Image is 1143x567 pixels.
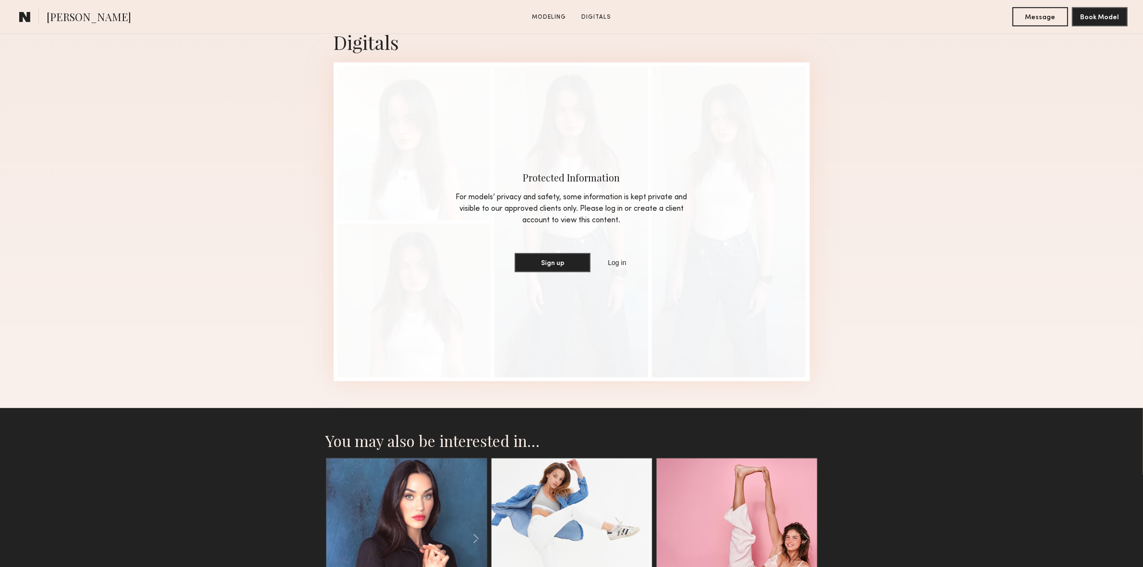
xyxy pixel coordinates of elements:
[1012,7,1068,26] button: Message
[449,192,694,226] div: For models’ privacy and safety, some information is kept private and visible to our approved clie...
[334,29,810,55] div: Digitals
[326,431,818,450] h2: You may also be interested in…
[578,13,615,22] a: Digitals
[528,13,570,22] a: Modeling
[47,10,131,26] span: [PERSON_NAME]
[606,257,628,268] a: Log in
[1072,7,1128,26] button: Book Model
[449,171,694,184] div: Protected Information
[1072,12,1128,21] a: Book Model
[515,253,590,272] button: Sign up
